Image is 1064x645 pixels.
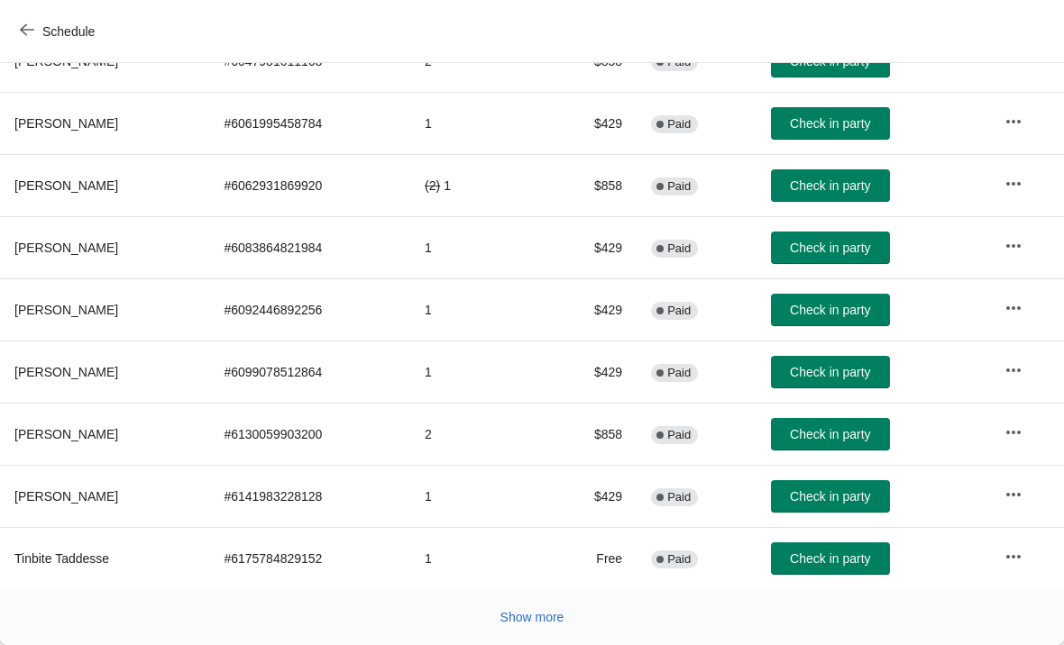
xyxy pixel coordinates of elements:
[790,303,870,317] span: Check in party
[667,179,691,194] span: Paid
[14,489,118,504] span: [PERSON_NAME]
[771,480,890,513] button: Check in party
[410,216,546,278] td: 1
[209,216,410,278] td: # 6083864821984
[790,116,870,131] span: Check in party
[42,24,95,39] span: Schedule
[209,403,410,465] td: # 6130059903200
[209,92,410,154] td: # 6061995458784
[410,341,546,403] td: 1
[790,365,870,379] span: Check in party
[790,178,870,193] span: Check in party
[771,294,890,326] button: Check in party
[546,403,637,465] td: $858
[667,304,691,318] span: Paid
[546,216,637,278] td: $429
[667,241,691,256] span: Paid
[771,232,890,264] button: Check in party
[667,428,691,442] span: Paid
[14,427,118,441] span: [PERSON_NAME]
[209,341,410,403] td: # 6099078512864
[425,178,440,193] del: ( 2 )
[500,610,564,624] span: Show more
[546,465,637,527] td: $429
[546,278,637,341] td: $429
[546,527,637,589] td: Free
[771,356,890,388] button: Check in party
[546,154,637,216] td: $858
[790,489,870,504] span: Check in party
[209,278,410,341] td: # 6092446892256
[493,601,572,633] button: Show more
[667,366,691,380] span: Paid
[667,552,691,567] span: Paid
[771,542,890,575] button: Check in party
[790,427,870,441] span: Check in party
[209,465,410,527] td: # 6141983228128
[410,527,546,589] td: 1
[14,365,118,379] span: [PERSON_NAME]
[9,15,109,48] button: Schedule
[14,303,118,317] span: [PERSON_NAME]
[790,241,870,255] span: Check in party
[410,92,546,154] td: 1
[667,490,691,504] span: Paid
[14,116,118,131] span: [PERSON_NAME]
[771,107,890,140] button: Check in party
[410,403,546,465] td: 2
[667,117,691,132] span: Paid
[14,241,118,255] span: [PERSON_NAME]
[771,418,890,450] button: Check in party
[546,341,637,403] td: $429
[546,92,637,154] td: $429
[410,154,546,216] td: 1
[771,169,890,202] button: Check in party
[410,465,546,527] td: 1
[790,551,870,566] span: Check in party
[410,278,546,341] td: 1
[14,178,118,193] span: [PERSON_NAME]
[209,154,410,216] td: # 6062931869920
[14,551,109,566] span: Tinbite Taddesse
[209,527,410,589] td: # 6175784829152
